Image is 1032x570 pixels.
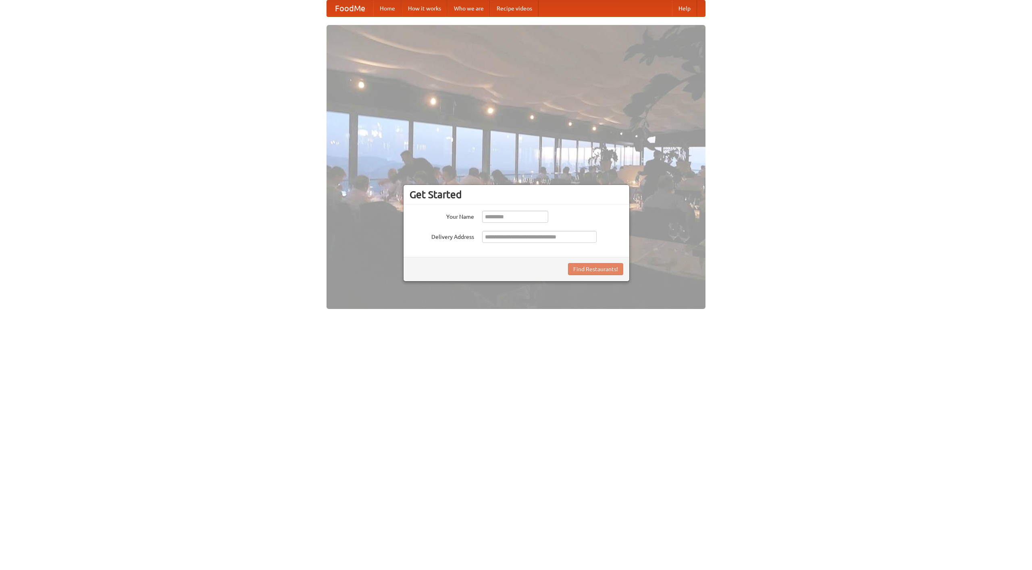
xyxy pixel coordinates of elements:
label: Your Name [410,211,474,221]
h3: Get Started [410,189,623,201]
a: How it works [402,0,447,17]
a: Who we are [447,0,490,17]
a: Help [672,0,697,17]
a: Home [373,0,402,17]
label: Delivery Address [410,231,474,241]
button: Find Restaurants! [568,263,623,275]
a: FoodMe [327,0,373,17]
a: Recipe videos [490,0,539,17]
